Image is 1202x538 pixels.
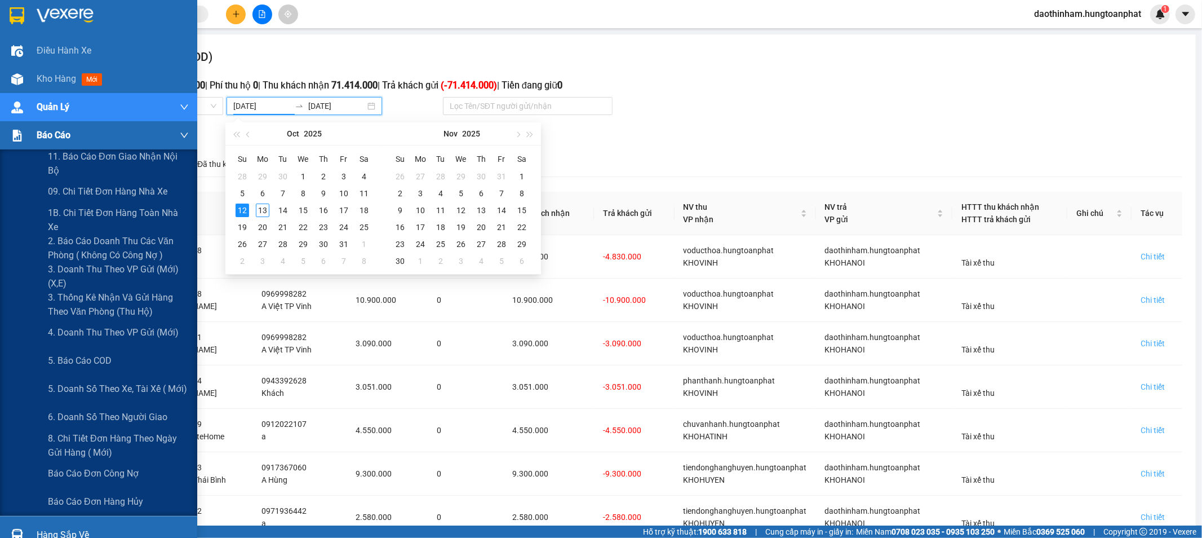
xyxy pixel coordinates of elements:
[180,131,189,140] span: down
[454,170,468,183] div: 29
[273,185,293,202] td: 2025-10-07
[471,202,491,219] td: 2025-11-13
[393,204,407,217] div: 9
[434,221,447,234] div: 18
[512,150,532,168] th: Sa
[410,236,431,253] td: 2025-11-24
[11,45,23,57] img: warehouse-icon
[252,219,273,236] td: 2025-10-20
[393,254,407,268] div: 30
[825,389,866,398] span: KHOHANOI
[471,253,491,270] td: 2025-12-04
[54,78,1182,93] h3: Tổng: Đơn | Tiền thu hộ | Phí thu hộ | Thu khách nhận | Trả khách gửi | Tiền đang giữ
[48,234,189,262] span: 2. Báo cáo doanh thu các văn phòng ( không có công nợ )
[491,236,512,253] td: 2025-11-28
[356,424,419,436] div: 4.550.000
[334,219,354,236] td: 2025-10-24
[512,185,532,202] td: 2025-11-08
[287,122,299,145] button: Oct
[37,43,91,58] span: Điều hành xe
[491,253,512,270] td: 2025-12-05
[284,10,292,18] span: aim
[474,254,488,268] div: 4
[603,294,666,306] div: -10.900.000
[293,219,313,236] td: 2025-10-22
[454,221,468,234] div: 19
[232,253,252,270] td: 2025-11-02
[334,185,354,202] td: 2025-10-10
[273,219,293,236] td: 2025-10-21
[48,262,189,290] span: 3. Doanh Thu theo VP Gửi (mới) (X,e)
[961,432,995,441] span: Tài xế thu
[317,204,330,217] div: 16
[293,202,313,219] td: 2025-10-15
[414,170,427,183] div: 27
[236,221,249,234] div: 19
[293,236,313,253] td: 2025-10-29
[390,185,410,202] td: 2025-11-02
[393,221,407,234] div: 16
[1141,381,1165,393] div: Chi tiết đơn hàng
[825,202,848,211] span: NV trả
[233,100,290,112] input: Ngày bắt đầu
[261,376,307,385] span: 0943392628
[393,170,407,183] div: 26
[684,289,774,298] span: voducthoa.hungtoanphat
[1141,294,1165,306] div: Chi tiết đơn hàng
[273,168,293,185] td: 2025-09-30
[357,221,371,234] div: 25
[410,185,431,202] td: 2025-11-03
[354,150,374,168] th: Sa
[441,80,497,91] b: ( -71.414.000 )
[512,381,585,393] div: 3.051.000
[334,168,354,185] td: 2025-10-03
[437,426,441,435] span: 0
[236,237,249,251] div: 26
[451,168,471,185] td: 2025-10-29
[471,150,491,168] th: Th
[357,170,371,183] div: 4
[48,431,189,460] span: 8. Chi tiết đơn hàng theo ngày gửi hàng ( mới)
[1132,192,1182,235] th: Tác vụ
[512,424,585,436] div: 4.550.000
[317,221,330,234] div: 23
[414,237,427,251] div: 24
[491,150,512,168] th: Fr
[512,337,585,350] div: 3.090.000
[1141,250,1165,263] div: Chi tiết đơn hàng
[684,202,708,211] span: NV thu
[437,296,441,305] span: 0
[393,187,407,200] div: 2
[261,389,284,398] span: Khách
[252,5,272,24] button: file-add
[471,219,491,236] td: 2025-11-20
[512,253,532,270] td: 2025-12-06
[317,187,330,200] div: 9
[474,187,488,200] div: 6
[390,219,410,236] td: 2025-11-16
[232,219,252,236] td: 2025-10-19
[11,130,23,142] img: solution-icon
[410,253,431,270] td: 2025-12-01
[825,345,866,354] span: KHOHANOI
[437,339,441,348] span: 0
[684,246,774,255] span: voducthoa.hungtoanphat
[431,150,451,168] th: Tu
[313,168,334,185] td: 2025-10-02
[495,204,508,217] div: 14
[390,168,410,185] td: 2025-10-26
[1141,337,1165,350] div: Chi tiết đơn hàng
[491,202,512,219] td: 2025-11-14
[197,158,281,170] div: Đã thu khách nhận (20)
[594,192,675,235] th: Trả khách gửi
[471,185,491,202] td: 2025-11-06
[334,202,354,219] td: 2025-10-17
[451,219,471,236] td: 2025-11-19
[431,185,451,202] td: 2025-11-04
[296,170,310,183] div: 1
[1181,9,1191,19] span: caret-down
[825,376,921,385] span: daothinham.hungtoanphat
[684,302,718,311] span: KHOVINH
[825,333,921,342] span: daothinham.hungtoanphat
[356,337,419,350] div: 3.090.000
